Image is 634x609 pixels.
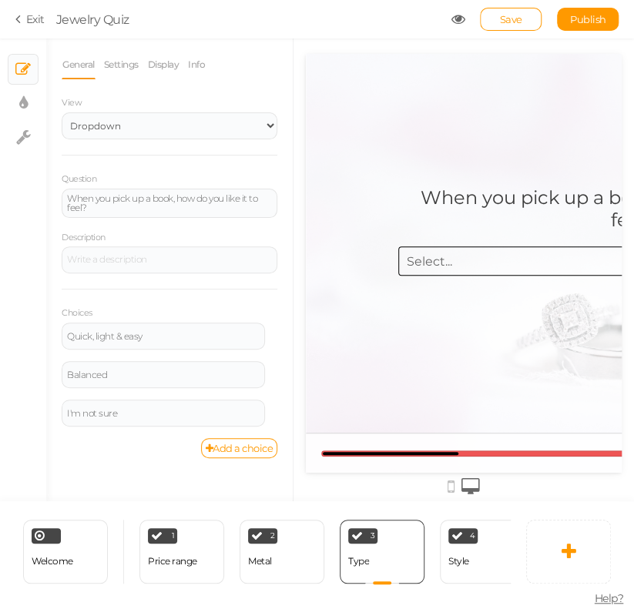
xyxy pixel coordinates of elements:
span: Welcome [32,555,73,567]
span: 1 [172,532,175,540]
span: View [62,97,82,108]
a: Display [147,50,180,79]
div: Style [448,556,469,567]
div: When you pick up a book, how do you like it to feel? [108,132,547,177]
div: Save [480,8,542,31]
span: 2 [270,532,275,540]
a: General [62,50,96,79]
span: Help? [595,591,624,605]
a: Settings [103,50,139,79]
div: I'm not sure [67,409,260,418]
label: Question [62,174,96,185]
span: 3 [371,532,375,540]
div: 4 Style [440,520,525,584]
a: Info [187,50,206,79]
label: Description [62,233,106,243]
label: Choices [62,308,92,319]
span: Publish [570,13,606,25]
div: Welcome [23,520,108,584]
div: Metal [248,556,272,567]
div: Balanced [67,370,260,380]
a: Add a choice [201,438,278,458]
a: Exit [15,12,45,27]
div: Jewelry Quiz [56,10,129,28]
span: Save [500,13,522,25]
div: Quick, light & easy [67,332,260,341]
div: Price range [148,556,197,567]
span: 4 [470,532,475,540]
div: Type [348,556,369,567]
div: Select... [101,199,146,214]
div: When you pick up a book, how do you like it to feel? [67,194,272,212]
div: 3 Type [340,520,424,584]
div: 2 Metal [240,520,324,584]
div: 1 Price range [139,520,224,584]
